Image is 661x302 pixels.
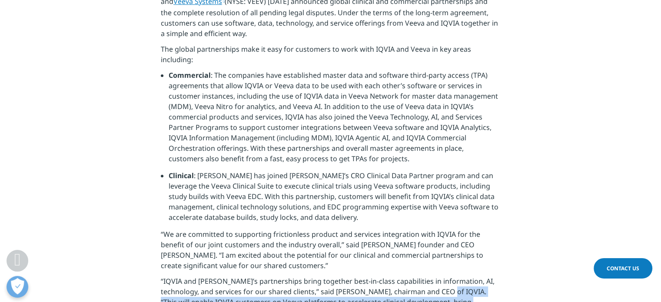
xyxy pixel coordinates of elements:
span: Contact Us [607,265,639,272]
p: “We are committed to supporting frictionless product and services integration with IQVIA for the ... [161,229,500,276]
strong: Clinical [169,171,194,180]
a: Contact Us [594,258,652,279]
li: : [PERSON_NAME] has joined [PERSON_NAME]’s CRO Clinical Data Partner program and can leverage the... [169,170,500,229]
li: : The companies have established master data and software third-party access (TPA) agreements tha... [169,70,500,170]
p: The global partnerships make it easy for customers to work with IQVIA and Veeva in key areas incl... [161,44,500,70]
strong: Commercial [169,70,211,80]
button: Open Preferences [7,276,28,298]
